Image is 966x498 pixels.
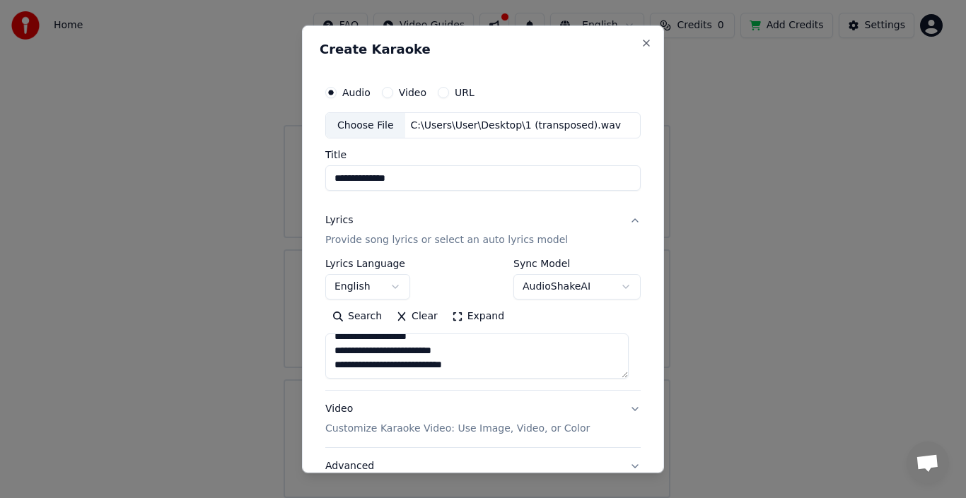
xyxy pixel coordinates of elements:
button: VideoCustomize Karaoke Video: Use Image, Video, or Color [325,391,641,447]
label: Video [399,87,426,97]
button: Clear [389,305,445,328]
label: Title [325,150,641,160]
button: Search [325,305,389,328]
p: Provide song lyrics or select an auto lyrics model [325,233,568,247]
button: Expand [445,305,511,328]
h2: Create Karaoke [320,42,646,55]
div: Video [325,402,590,436]
label: Lyrics Language [325,259,410,268]
label: Sync Model [513,259,641,268]
label: Audio [342,87,371,97]
div: LyricsProvide song lyrics or select an auto lyrics model [325,259,641,390]
button: Advanced [325,448,641,485]
div: C:\Users\User\Desktop\1 (transposed).wav [405,118,627,132]
button: LyricsProvide song lyrics or select an auto lyrics model [325,202,641,259]
label: URL [455,87,475,97]
div: Lyrics [325,213,353,227]
p: Customize Karaoke Video: Use Image, Video, or Color [325,422,590,436]
div: Choose File [326,112,405,138]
